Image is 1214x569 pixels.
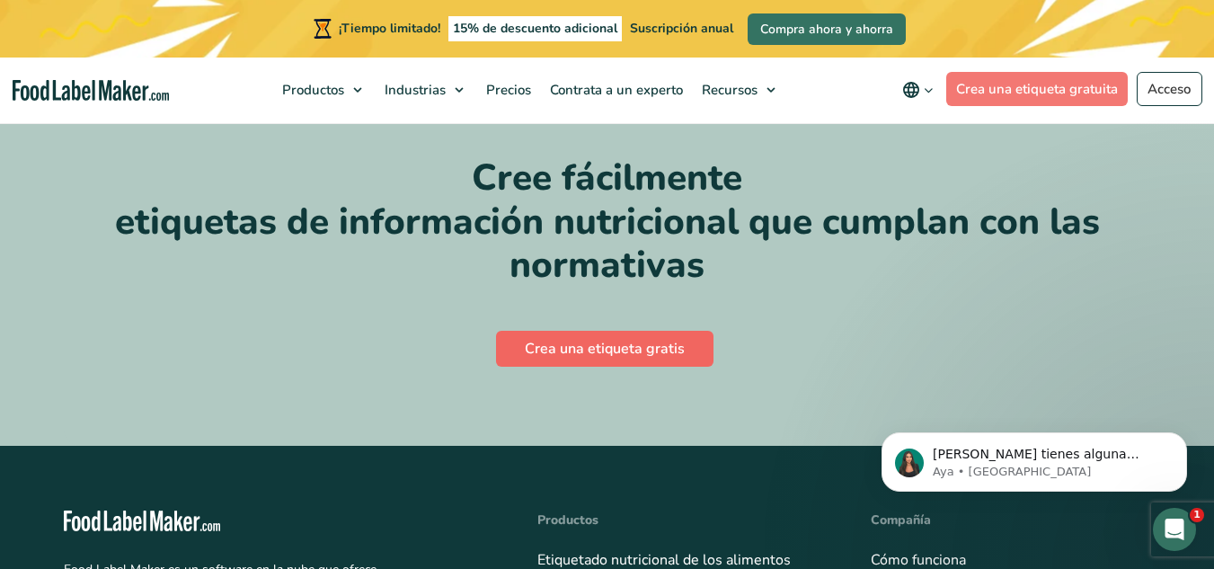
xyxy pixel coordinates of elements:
[1193,509,1201,520] font: 1
[64,511,221,531] img: Etiquetadora de alimentos - blanca
[702,81,758,99] font: Recursos
[339,20,440,37] font: ¡Tiempo limitado!
[1148,80,1191,98] font: Acceso
[115,197,1100,290] font: etiquetas de información nutricional que cumplan con las normativas
[630,20,733,37] font: Suscripción anual
[273,58,371,122] a: Productos
[693,58,784,122] a: Recursos
[748,13,906,45] a: Compra ahora y ahorra
[385,81,446,99] font: Industrias
[472,153,742,202] font: Cree fácilmente
[282,81,344,99] font: Productos
[376,58,473,122] a: Industrias
[537,511,598,529] font: Productos
[760,21,893,38] font: Compra ahora y ahorra
[541,58,688,122] a: Contrata a un experto
[525,339,685,359] font: Crea una etiqueta gratis
[855,395,1214,520] iframe: Mensaje de notificaciones del intercomunicador
[1137,72,1202,106] a: Acceso
[550,81,683,99] font: Contrata a un experto
[946,72,1129,106] a: Crea una etiqueta gratuita
[1153,508,1196,551] iframe: Chat en vivo de Intercom
[496,331,713,367] a: Crea una etiqueta gratis
[956,80,1118,98] font: Crea una etiqueta gratuita
[486,81,531,99] font: Precios
[477,58,536,122] a: Precios
[453,20,617,37] font: 15% de descuento adicional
